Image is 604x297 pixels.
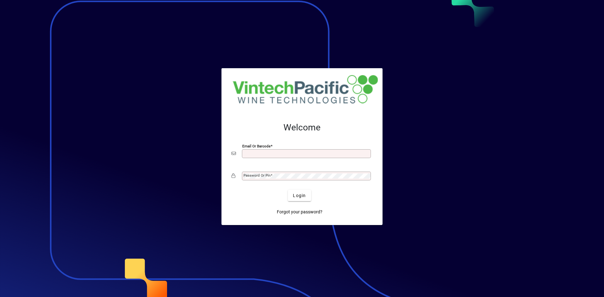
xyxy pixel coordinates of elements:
a: Forgot your password? [274,206,325,217]
h2: Welcome [232,122,372,133]
button: Login [288,190,311,201]
span: Login [293,192,306,199]
mat-label: Password or Pin [243,173,271,178]
span: Forgot your password? [277,209,322,215]
mat-label: Email or Barcode [242,144,271,148]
